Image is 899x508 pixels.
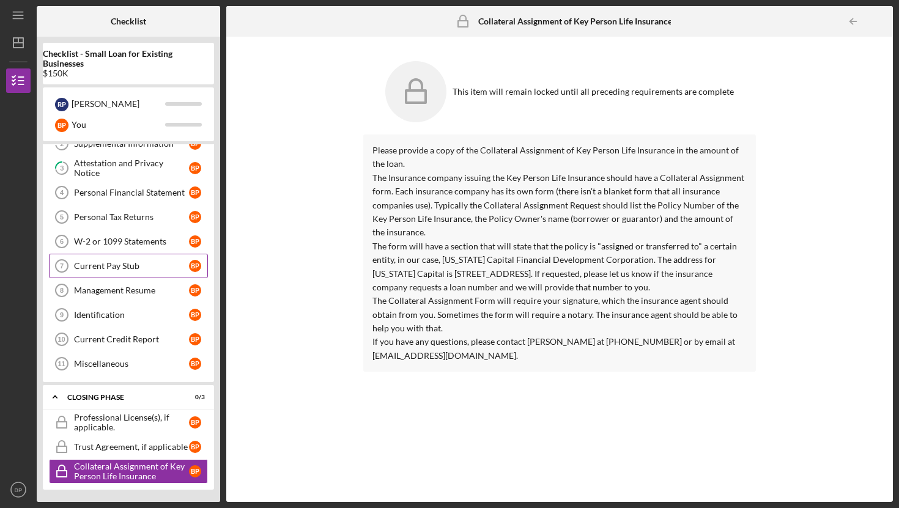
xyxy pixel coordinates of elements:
text: BP [15,487,23,493]
div: This item will remain locked until all preceding requirements are complete [453,87,734,97]
div: Identification [74,310,189,320]
a: 11MiscellaneousBP [49,352,208,376]
a: 9IdentificationBP [49,303,208,327]
a: Collateral Assignment of Key Person Life InsuranceBP [49,459,208,484]
div: B P [189,333,201,345]
div: B P [189,186,201,199]
div: B P [189,416,201,429]
a: Trust Agreement, if applicableBP [49,435,208,459]
div: B P [189,465,201,477]
div: B P [189,309,201,321]
tspan: 9 [60,311,64,318]
div: B P [189,162,201,174]
div: Miscellaneous [74,359,189,369]
p: If you have any questions, please contact [PERSON_NAME] at [PHONE_NUMBER] or by email at [EMAIL_A... [372,335,747,363]
tspan: 7 [60,262,64,270]
tspan: 8 [60,287,64,294]
div: B P [189,358,201,370]
tspan: 3 [60,164,64,172]
div: B P [189,441,201,453]
b: Checklist - Small Loan for Existing Businesses [43,49,214,68]
a: 10Current Credit ReportBP [49,327,208,352]
div: Professional License(s), if applicable. [74,413,189,432]
div: B P [189,260,201,272]
a: 4Personal Financial StatementBP [49,180,208,205]
a: Professional License(s), if applicable.BP [49,410,208,435]
tspan: 10 [57,336,65,343]
div: Trust Agreement, if applicable [74,442,189,452]
div: Management Resume [74,285,189,295]
div: [PERSON_NAME] [72,94,165,114]
div: You [72,114,165,135]
div: 0 / 3 [183,394,205,401]
div: R P [55,98,68,111]
div: B P [189,211,201,223]
b: Collateral Assignment of Key Person Life Insurance [478,17,672,26]
p: The form will have a section that will state that the policy is "assigned or transferred to" a ce... [372,240,747,295]
a: 5Personal Tax ReturnsBP [49,205,208,229]
div: Current Credit Report [74,334,189,344]
a: 8Management ResumeBP [49,278,208,303]
div: Closing Phase [67,394,174,401]
p: The Insurance company issuing the Key Person Life Insurance should have a Collateral Assignment f... [372,171,747,240]
a: 3Attestation and Privacy NoticeBP [49,156,208,180]
a: 6W-2 or 1099 StatementsBP [49,229,208,254]
a: 7Current Pay StubBP [49,254,208,278]
tspan: 4 [60,189,64,196]
div: W-2 or 1099 Statements [74,237,189,246]
div: B P [189,235,201,248]
div: Personal Tax Returns [74,212,189,222]
div: $150K [43,68,214,78]
div: Collateral Assignment of Key Person Life Insurance [74,462,189,481]
tspan: 5 [60,213,64,221]
p: Please provide a copy of the Collateral Assignment of Key Person Life Insurance in the amount of ... [372,144,747,171]
tspan: 11 [57,360,65,367]
div: B P [189,284,201,296]
button: BP [6,477,31,502]
div: Current Pay Stub [74,261,189,271]
b: Checklist [111,17,146,26]
div: Personal Financial Statement [74,188,189,197]
p: The Collateral Assignment Form will require your signature, which the insurance agent should obta... [372,294,747,335]
div: B P [55,119,68,132]
tspan: 6 [60,238,64,245]
tspan: 2 [60,140,64,148]
div: Attestation and Privacy Notice [74,158,189,178]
